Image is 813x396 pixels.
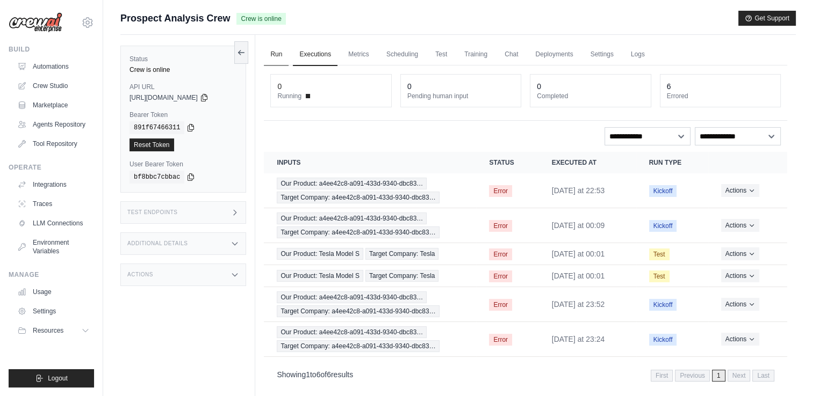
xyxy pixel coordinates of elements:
span: Logout [48,374,68,383]
dt: Errored [667,92,774,100]
span: 6 [316,370,321,379]
a: Logs [624,43,651,66]
span: Error [489,299,512,311]
a: Marketplace [13,97,94,114]
a: Environment Variables [13,234,94,260]
a: Training [458,43,494,66]
span: Target Company: Tesla [365,248,439,260]
a: Settings [584,43,620,66]
div: Operate [9,163,94,172]
a: Reset Token [129,138,174,151]
span: Kickoff [649,299,677,311]
th: Executed at [539,152,636,173]
div: 0 [277,81,282,92]
span: Target Company: a4ee42c8-a091-433d-9340-dbc83… [277,305,439,317]
label: Bearer Token [129,111,237,119]
a: Metrics [342,43,376,66]
button: Actions for execution [721,298,759,311]
button: Resources [13,322,94,339]
span: Error [489,270,512,282]
dt: Pending human input [407,92,514,100]
code: bf8bbc7cbbac [129,171,184,184]
button: Actions for execution [721,269,759,282]
span: Target Company: a4ee42c8-a091-433d-9340-dbc83… [277,192,439,203]
a: View execution details for Our Product [277,291,463,317]
span: Our Product: Tesla Model S [277,270,363,282]
a: Crew Studio [13,77,94,94]
a: Automations [13,58,94,75]
span: Test [649,270,670,282]
time: September 16, 2025 at 00:01 IST [552,250,605,258]
a: Usage [13,283,94,300]
a: View execution details for Our Product [277,270,463,282]
label: User Bearer Token [129,160,237,168]
a: LLM Connections [13,215,94,232]
span: [URL][DOMAIN_NAME] [129,93,198,102]
a: Agents Repository [13,116,94,133]
button: Get Support [738,11,796,26]
a: View execution details for Our Product [277,212,463,238]
span: Our Product: a4ee42c8-a091-433d-9340-dbc83… [277,212,427,224]
a: View execution details for Our Product [277,326,463,352]
span: Test [649,248,670,260]
h3: Additional Details [127,240,188,247]
section: Crew executions table [264,152,787,388]
div: Manage [9,270,94,279]
button: Actions for execution [721,333,759,346]
a: Test [429,43,454,66]
span: Error [489,248,512,260]
span: Kickoff [649,220,677,232]
div: 0 [407,81,412,92]
span: Crew is online [236,13,285,25]
div: Crew is online [129,65,237,74]
time: September 15, 2025 at 23:24 IST [552,335,605,343]
span: Kickoff [649,185,677,197]
th: Status [476,152,538,173]
div: 0 [537,81,541,92]
label: Status [129,55,237,63]
th: Run Type [636,152,708,173]
nav: Pagination [264,361,787,388]
span: Last [752,370,774,382]
a: View execution details for Our Product [277,248,463,260]
span: Target Company: Tesla [365,270,439,282]
button: Logout [9,369,94,387]
span: Our Product: a4ee42c8-a091-433d-9340-dbc83… [277,326,427,338]
h3: Test Endpoints [127,209,178,216]
dt: Completed [537,92,644,100]
a: Deployments [529,43,579,66]
span: Our Product: Tesla Model S [277,248,363,260]
span: Target Company: a4ee42c8-a091-433d-9340-dbc83… [277,226,439,238]
button: Actions for execution [721,184,759,197]
a: Settings [13,303,94,320]
time: September 16, 2025 at 00:01 IST [552,272,605,280]
label: API URL [129,83,237,91]
a: Executions [293,43,337,66]
a: Integrations [13,176,94,193]
a: Tool Repository [13,135,94,152]
nav: Pagination [651,370,774,382]
span: Target Company: a4ee42c8-a091-433d-9340-dbc83… [277,340,439,352]
button: Actions for execution [721,247,759,260]
div: Build [9,45,94,54]
span: Resources [33,326,63,335]
th: Inputs [264,152,476,173]
span: Next [728,370,751,382]
span: Error [489,185,512,197]
span: Kickoff [649,334,677,346]
time: September 16, 2025 at 22:53 IST [552,186,605,195]
span: Prospect Analysis Crew [120,11,230,26]
span: Our Product: a4ee42c8-a091-433d-9340-dbc83… [277,291,427,303]
p: Showing to of results [277,369,353,380]
span: Error [489,334,512,346]
h3: Actions [127,272,153,278]
a: Scheduling [380,43,425,66]
span: Error [489,220,512,232]
span: 6 [327,370,331,379]
a: Chat [498,43,524,66]
div: Chat Widget [759,344,813,396]
span: First [651,370,673,382]
span: Our Product: a4ee42c8-a091-433d-9340-dbc83… [277,178,427,189]
a: Traces [13,195,94,212]
button: Actions for execution [721,219,759,232]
